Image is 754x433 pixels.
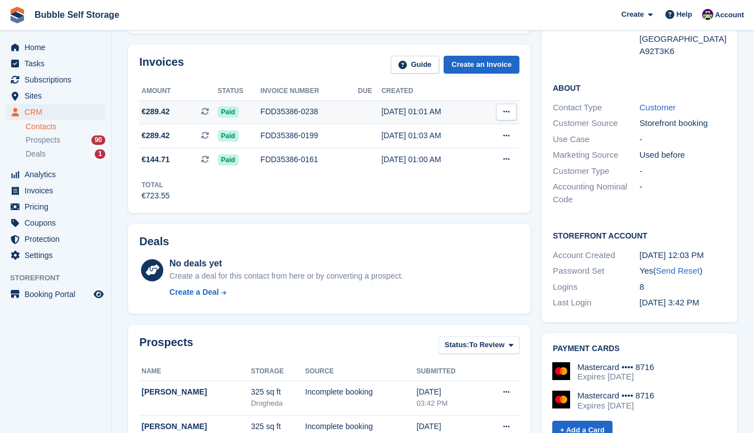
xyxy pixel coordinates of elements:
div: 325 sq ft [251,386,305,398]
a: Send Reset [656,266,699,275]
div: [DATE] 01:03 AM [381,130,480,142]
div: [DATE] [417,421,481,432]
div: FDD35386-0238 [260,106,358,118]
span: Storefront [10,273,111,284]
div: Mastercard •••• 8716 [577,362,654,372]
th: Name [139,363,251,381]
div: Use Case [553,133,640,146]
div: [DATE] 01:01 AM [381,106,480,118]
a: menu [6,104,105,120]
div: [PERSON_NAME] [142,421,251,432]
h2: About [553,82,726,93]
div: Used before [640,149,727,162]
span: Status: [445,339,469,351]
a: Preview store [92,288,105,301]
div: 325 sq ft [251,421,305,432]
span: Deals [26,149,46,159]
span: Paid [218,106,239,118]
span: Paid [218,130,239,142]
th: Submitted [417,363,481,381]
a: menu [6,199,105,215]
span: €289.42 [142,106,170,118]
th: Invoice number [260,82,358,100]
span: Subscriptions [25,72,91,87]
div: [DATE] [417,386,481,398]
div: Create a Deal [169,286,219,298]
span: Coupons [25,215,91,231]
span: Protection [25,231,91,247]
span: To Review [469,339,504,351]
a: menu [6,215,105,231]
div: [DATE] 12:03 PM [640,249,727,262]
span: Analytics [25,167,91,182]
span: €289.42 [142,130,170,142]
a: Create a Deal [169,286,403,298]
a: Customer [640,103,676,112]
a: menu [6,247,105,263]
span: Home [25,40,91,55]
div: Password Set [553,265,640,278]
div: Create a deal for this contact from here or by converting a prospect. [169,270,403,282]
img: Tom Gilmore [702,9,713,20]
div: Storefront booking [640,117,727,130]
span: Tasks [25,56,91,71]
a: menu [6,286,105,302]
div: 90 [91,135,105,145]
a: menu [6,167,105,182]
a: Create an Invoice [444,56,519,74]
th: Created [381,82,480,100]
span: ( ) [653,266,702,275]
h2: Payment cards [553,344,726,353]
span: Prospects [26,135,60,145]
a: menu [6,231,105,247]
span: Pricing [25,199,91,215]
a: Contacts [26,121,105,132]
div: - [640,181,727,206]
img: stora-icon-8386f47178a22dfd0bd8f6a31ec36ba5ce8667c1dd55bd0f319d3a0aa187defe.svg [9,7,26,23]
div: Incomplete booking [305,421,417,432]
div: Contact Type [553,101,640,114]
img: Mastercard Logo [552,391,570,408]
div: Expires [DATE] [577,401,654,411]
h2: Deals [139,235,169,248]
div: Account Created [553,249,640,262]
span: Sites [25,88,91,104]
span: Help [677,9,692,20]
div: Mastercard •••• 8716 [577,391,654,401]
a: menu [6,88,105,104]
div: FDD35386-0161 [260,154,358,166]
div: Logins [553,281,640,294]
div: Drogheda [251,398,305,409]
th: Due [358,82,381,100]
div: Expires [DATE] [577,372,654,382]
a: Deals 1 [26,148,105,160]
div: [PERSON_NAME] [142,386,251,398]
span: Invoices [25,183,91,198]
a: menu [6,56,105,71]
div: 03:42 PM [417,398,481,409]
div: €723.55 [142,190,170,202]
button: Status: To Review [439,336,519,354]
img: Mastercard Logo [552,362,570,380]
span: Settings [25,247,91,263]
div: - [640,165,727,178]
div: [GEOGRAPHIC_DATA] [640,33,727,46]
th: Source [305,363,417,381]
span: CRM [25,104,91,120]
a: menu [6,183,105,198]
span: Booking Portal [25,286,91,302]
div: Yes [640,265,727,278]
th: Amount [139,82,218,100]
div: [DATE] 01:00 AM [381,154,480,166]
div: - [640,133,727,146]
div: 8 [640,281,727,294]
span: Account [715,9,744,21]
h2: Prospects [139,336,193,357]
a: Prospects 90 [26,134,105,146]
th: Storage [251,363,305,381]
span: Paid [218,154,239,166]
div: A92T3K6 [640,45,727,58]
div: 1 [95,149,105,159]
div: Marketing Source [553,149,640,162]
div: Customer Type [553,165,640,178]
